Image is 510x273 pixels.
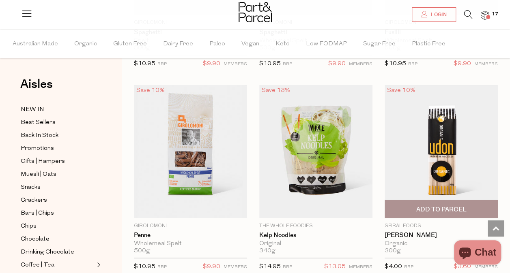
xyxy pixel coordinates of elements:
small: MEMBERS [349,62,372,66]
span: Drinking Chocolate [21,247,74,257]
button: Expand/Collapse Coffee | Tea [95,260,101,269]
span: 340g [259,247,275,254]
span: $13.05 [324,261,346,272]
p: Spiral Foods [385,222,498,229]
button: Add To Parcel [385,200,498,218]
a: Snacks [21,182,95,192]
span: Paleo [209,30,225,58]
span: Muesli | Oats [21,169,56,179]
a: [PERSON_NAME] [385,231,498,239]
a: Bars | Chips [21,208,95,218]
small: RRP [283,62,292,66]
span: Vegan [241,30,259,58]
span: $9.90 [203,261,220,272]
img: Penne [134,85,247,218]
img: Part&Parcel [239,2,272,22]
a: Aisles [20,78,53,98]
span: 500g [134,247,150,254]
span: NEW IN [21,105,44,114]
a: Kelp Noodles [259,231,372,239]
span: Add To Parcel [416,205,466,213]
span: $4.00 [385,263,402,269]
span: Best Sellers [21,117,56,127]
small: RRP [404,264,413,269]
small: MEMBERS [224,62,247,66]
span: $9.90 [454,58,471,69]
small: MEMBERS [474,264,498,269]
small: RRP [157,62,167,66]
span: Chocolate [21,234,49,244]
span: Promotions [21,143,54,153]
img: Kelp Noodles [259,85,372,218]
small: MEMBERS [474,62,498,66]
span: Bars | Chips [21,208,54,218]
span: $10.95 [134,263,155,269]
p: The Whole Foodies [259,222,372,229]
span: 17 [490,11,500,18]
a: Back In Stock [21,130,95,140]
div: Save 10% [385,85,418,96]
span: $14.95 [259,263,281,269]
small: RRP [283,264,292,269]
span: $9.90 [203,58,220,69]
a: Login [412,7,456,22]
span: Organic [74,30,97,58]
inbox-online-store-chat: Shopify online store chat [452,240,504,267]
span: $10.95 [134,60,155,66]
a: Drinking Chocolate [21,247,95,257]
span: Low FODMAP [306,30,347,58]
span: $10.95 [259,60,281,66]
small: RRP [408,62,417,66]
span: Coffee | Tea [21,260,54,270]
a: Penne [134,231,247,239]
small: MEMBERS [224,264,247,269]
span: Gifts | Hampers [21,156,65,166]
a: Crackers [21,195,95,205]
small: MEMBERS [349,264,372,269]
a: NEW IN [21,104,95,114]
span: Gluten Free [113,30,147,58]
span: Australian Made [13,30,58,58]
span: 300g [385,247,401,254]
small: RRP [157,264,167,269]
a: 17 [481,11,489,19]
span: $10.95 [385,60,406,66]
span: Plastic Free [412,30,445,58]
a: Chips [21,221,95,231]
span: Aisles [20,75,53,93]
img: Udon Noodles [385,85,498,218]
span: Snacks [21,182,41,192]
div: Wholemeal Spelt [134,240,247,247]
span: Dairy Free [163,30,193,58]
p: Girolomoni [134,222,247,229]
a: Coffee | Tea [21,260,95,270]
span: Crackers [21,195,47,205]
div: Original [259,240,372,247]
a: Best Sellers [21,117,95,127]
span: $9.90 [328,58,346,69]
div: Organic [385,240,498,247]
span: Sugar Free [363,30,396,58]
span: Login [429,11,447,18]
div: Save 13% [259,85,293,96]
span: Chips [21,221,37,231]
span: Back In Stock [21,130,58,140]
span: Keto [275,30,290,58]
a: Chocolate [21,234,95,244]
a: Muesli | Oats [21,169,95,179]
a: Gifts | Hampers [21,156,95,166]
div: Save 10% [134,85,167,96]
a: Promotions [21,143,95,153]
